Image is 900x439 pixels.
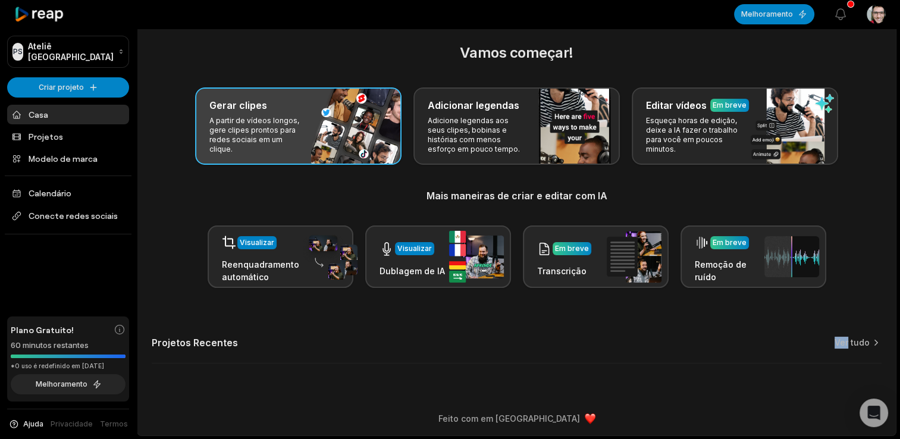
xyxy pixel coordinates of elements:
[11,362,126,371] div: *O uso é redefinido em [DATE]
[585,413,595,424] img: Emoji de coração
[397,243,432,254] div: Visualizar
[152,189,882,203] h3: Mais maneiras de criar e editar com IA
[240,237,274,248] div: Visualizar
[29,130,63,143] font: Projetos
[7,127,129,146] a: Projetos
[36,380,87,389] font: Melhoramento
[29,209,118,223] font: Conecte redes sociais
[438,412,580,425] font: Feito com em [GEOGRAPHIC_DATA]
[7,105,129,124] a: Casa
[428,98,519,112] h3: Adicionar legendas
[555,243,589,254] div: Em breve
[741,10,793,19] font: Melhoramento
[537,265,591,277] h3: Transcrição
[7,77,129,98] button: Criar projeto
[646,98,707,112] h3: Editar vídeos
[835,337,870,349] a: Ver tudo
[29,108,48,121] font: Casa
[29,187,71,199] font: Calendário
[222,258,299,283] h3: Reenquadramento automático
[380,265,445,277] h3: Dublagem de IA
[152,337,238,349] h2: Projetos Recentes
[695,258,761,283] h3: Remoção de ruído
[7,183,129,203] a: Calendário
[152,42,882,64] h2: Vamos começar!
[860,399,888,427] div: Abra o Intercom Messenger
[11,324,74,336] span: Plano Gratuito!
[28,41,114,62] p: Ateliê [GEOGRAPHIC_DATA]
[209,116,302,154] p: A partir de vídeos longos, gere clipes prontos para redes sociais em um clique.
[11,340,126,352] div: 60 minutos restantes
[449,231,504,283] img: ai_dubbing.png
[303,234,358,280] img: auto_reframe.png
[209,98,267,112] h3: Gerar clipes
[11,374,126,394] button: Melhoramento
[29,152,98,165] font: Modelo de marca
[8,419,43,429] button: Ajuda
[646,116,738,154] p: Esqueça horas de edição, deixe a IA fazer o trabalho para você em poucos minutos.
[23,419,43,429] span: Ajuda
[12,43,23,61] div: PS
[51,419,93,429] a: Privacidade
[39,83,84,92] font: Criar projeto
[764,236,819,277] img: noise_removal.png
[734,4,814,24] button: Melhoramento
[100,419,128,429] a: Termos
[7,149,129,168] a: Modelo de marca
[428,116,520,154] p: Adicione legendas aos seus clipes, bobinas e histórias com menos esforço em pouco tempo.
[713,100,747,111] div: Em breve
[713,237,747,248] div: Em breve
[607,231,661,283] img: transcription.png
